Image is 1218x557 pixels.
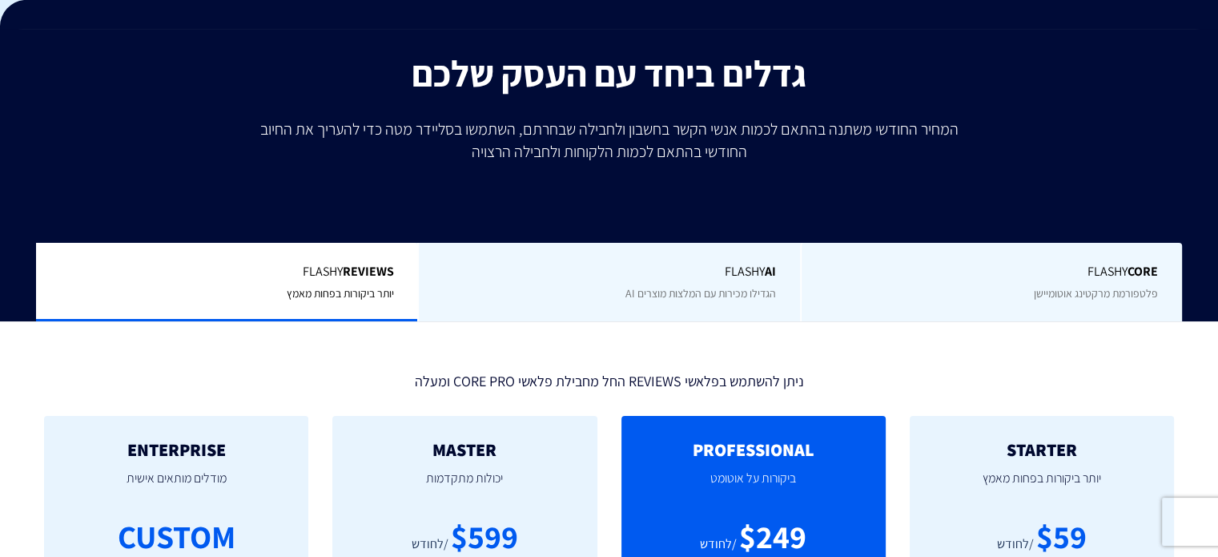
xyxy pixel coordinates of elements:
[934,440,1150,459] h2: STARTER
[356,459,573,514] p: יכולות מתקדמות
[60,263,394,281] span: Flashy
[249,118,970,163] p: המחיר החודשי משתנה בהתאם לכמות אנשי הקשר בחשבון ולחבילה שבחרתם, השתמשו בסליידר מטה כדי להעריך את ...
[32,365,1186,392] div: ניתן להשתמש בפלאשי REVIEWS החל מחבילת פלאשי CORE PRO ומעלה
[286,286,393,301] span: יותר ביקורות בפחות מאמץ
[700,535,737,554] div: /לחודש
[997,535,1034,554] div: /לחודש
[934,459,1150,514] p: יותר ביקורות בפחות מאמץ
[68,440,284,459] h2: ENTERPRISE
[645,440,862,459] h2: PROFESSIONAL
[765,263,776,280] b: AI
[356,440,573,459] h2: MASTER
[342,263,393,280] b: REVIEWS
[625,286,776,301] span: הגדילו מכירות עם המלצות מוצרים AI
[1128,263,1158,280] b: Core
[443,263,775,281] span: Flashy
[412,535,448,554] div: /לחודש
[645,459,862,514] p: ביקורות על אוטומט
[68,459,284,514] p: מודלים מותאים אישית
[1034,286,1158,301] span: פלטפורמת מרקטינג אוטומיישן
[12,53,1206,93] h2: גדלים ביחד עם העסק שלכם
[826,263,1158,281] span: Flashy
